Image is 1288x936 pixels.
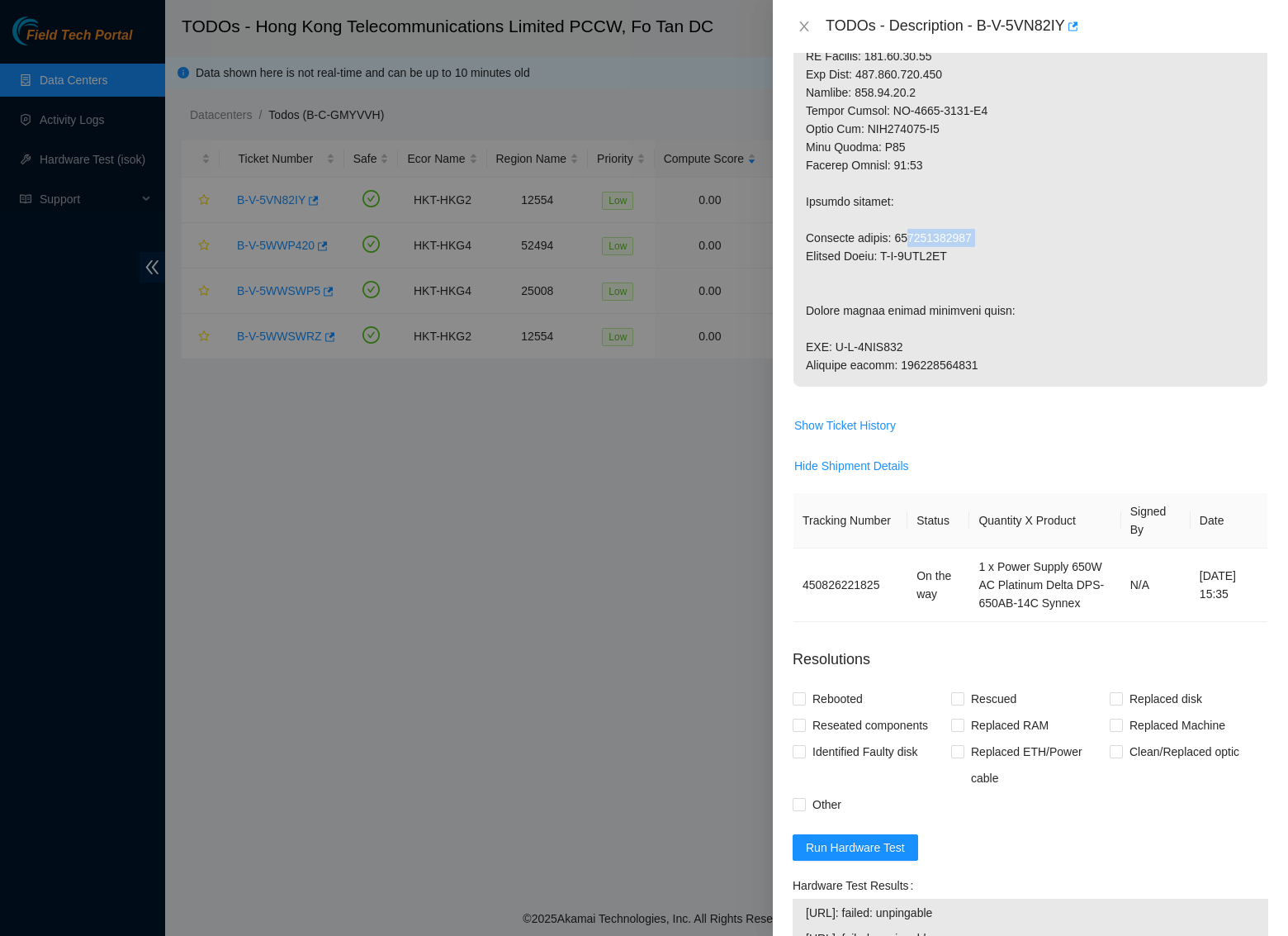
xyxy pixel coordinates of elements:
[1191,549,1267,622] td: [DATE] 15:35
[793,872,920,899] label: Hardware Test Results
[1123,686,1209,712] span: Replaced disk
[793,635,1268,671] p: Resolutions
[806,712,935,739] span: Reseated components
[794,457,909,475] span: Hide Shipment Details
[1123,712,1232,739] span: Replaced Machine
[793,549,907,622] td: 450826221825
[964,739,1110,791] span: Replaced ETH/Power cable
[794,416,896,435] span: Show Ticket History
[793,412,897,439] button: Show Ticket History
[793,453,910,479] button: Hide Shipment Details
[793,493,907,549] th: Tracking Number
[907,493,969,549] th: Status
[793,19,816,35] button: Close
[806,739,925,765] span: Identified Faulty disk
[806,839,905,857] span: Run Hardware Test
[806,791,848,818] span: Other
[826,13,1268,40] div: TODOs - Description - B-V-5VN82IY
[1191,493,1267,549] th: Date
[964,686,1023,712] span: Rescued
[907,549,969,622] td: On the way
[964,712,1055,739] span: Replaced RAM
[1121,549,1191,622] td: N/A
[969,549,1120,622] td: 1 x Power Supply 650W AC Platinum Delta DPS-650AB-14C Synnex
[969,493,1120,549] th: Quantity X Product
[806,904,1255,922] span: [URL]: failed: unpingable
[793,834,918,861] button: Run Hardware Test
[1121,493,1191,549] th: Signed By
[1123,739,1246,765] span: Clean/Replaced optic
[806,686,869,712] span: Rebooted
[798,20,811,33] span: close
